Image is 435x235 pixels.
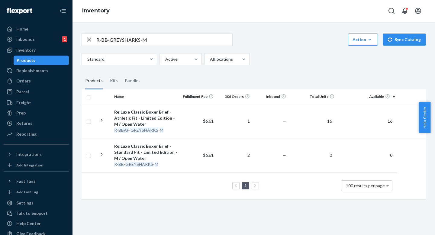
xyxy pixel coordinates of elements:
span: 16 [325,118,334,124]
div: Action [353,37,373,43]
div: Returns [16,120,32,126]
a: Add Fast Tag [4,188,69,196]
div: Kits [110,72,118,89]
a: Add Integration [4,162,69,169]
td: 2 [216,138,252,172]
a: Inventory [82,7,110,14]
div: Products [85,72,103,89]
div: Orders [16,78,31,84]
a: Parcel [4,87,69,97]
a: Reporting [4,129,69,139]
div: Integrations [16,151,42,157]
em: BB [118,162,124,167]
span: $6.61 [203,153,214,158]
button: Close Navigation [57,5,69,17]
th: Inbound [252,89,288,104]
th: Fulfillment Fee [180,89,216,104]
span: $6.61 [203,118,214,124]
a: Products [14,56,69,65]
div: Prep [16,110,26,116]
span: 100 results per page [346,183,385,188]
a: Help Center [4,219,69,228]
div: Reporting [16,131,37,137]
div: Products [17,57,35,63]
a: Talk to Support [4,208,69,218]
div: Replenishments [16,68,48,74]
div: Talk to Support [16,210,48,216]
div: Add Integration [16,163,43,168]
em: BBAF [118,127,129,133]
a: Freight [4,98,69,108]
button: Integrations [4,150,69,159]
div: Parcel [16,89,29,95]
td: 1 [216,104,252,138]
button: Sync Catalog [383,34,426,46]
a: Inbounds1 [4,34,69,44]
a: Prep [4,108,69,118]
th: Total Units [288,89,337,104]
div: - - - [114,127,177,133]
input: All locations [209,56,210,62]
button: Help Center [419,102,430,133]
div: Add Fast Tag [16,189,38,195]
em: M [160,127,163,133]
em: R [114,162,117,167]
a: Orders [4,76,69,86]
input: Search inventory by name or sku [96,34,232,46]
div: Home [16,26,28,32]
th: Available [337,89,397,104]
div: Help Center [16,221,41,227]
span: — [282,153,286,158]
a: Page 1 is your current page [243,183,248,188]
span: 16 [385,118,395,124]
th: Name [112,89,180,104]
div: Inventory [16,47,36,53]
button: Action [348,34,378,46]
a: Replenishments [4,66,69,76]
div: Fast Tags [16,178,36,184]
span: 0 [388,153,395,158]
em: GREYSHARKS [125,162,153,167]
div: 1 [62,36,67,42]
a: Home [4,24,69,34]
em: M [155,162,158,167]
span: 0 [327,153,334,158]
a: Returns [4,118,69,128]
span: — [282,118,286,124]
div: - - - [114,161,177,167]
a: Settings [4,198,69,208]
button: Open notifications [399,5,411,17]
button: Open account menu [412,5,424,17]
th: 30d Orders [216,89,252,104]
button: Fast Tags [4,176,69,186]
img: Flexport logo [7,8,32,14]
div: Settings [16,200,34,206]
em: GREYSHARKS [130,127,158,133]
em: R [114,127,117,133]
div: Inbounds [16,36,35,42]
div: Re:Luxe Classic Boxer Brief - Athletic Fit - Limited Edition - M / Open Water [114,109,177,127]
div: Freight [16,100,31,106]
a: Inventory [4,45,69,55]
button: Open Search Box [385,5,398,17]
div: Re:Luxe Classic Boxer Brief - Standard Fit - Limited Edition - M / Open Water [114,143,177,161]
ol: breadcrumbs [77,2,114,20]
div: Bundles [125,72,140,89]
